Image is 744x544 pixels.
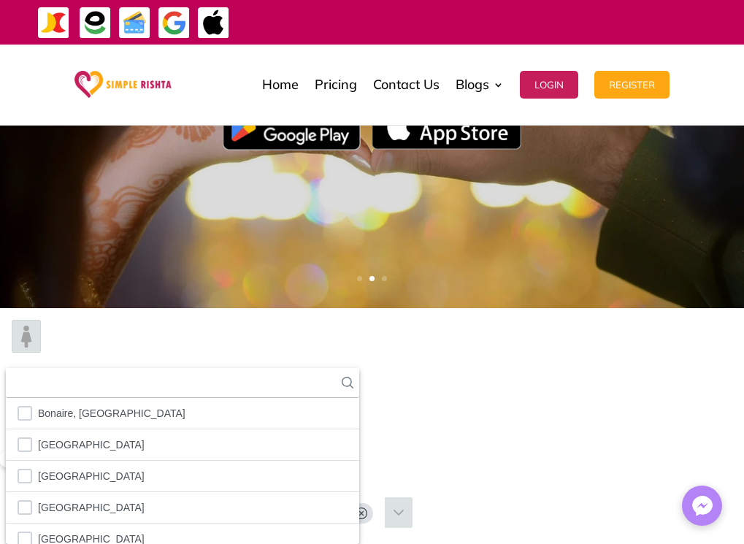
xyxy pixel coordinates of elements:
a: 1 [357,276,362,281]
span: Bonaire, [GEOGRAPHIC_DATA] [38,404,185,423]
img: Messenger [688,491,717,521]
span: [GEOGRAPHIC_DATA] [38,467,145,486]
a: Home [262,48,299,121]
a: Blogs [456,48,504,121]
span: [GEOGRAPHIC_DATA] [38,435,145,454]
span: [GEOGRAPHIC_DATA] [38,498,145,517]
a: Login [520,48,578,121]
img: GooglePay-icon [158,7,191,39]
a: Contact Us [373,48,440,121]
img: EasyPaisa-icon [79,7,112,39]
li: Bonaire, Sint Eustatius and Saba [6,398,359,429]
li: Bosnia and Herzegovina [6,429,359,461]
a: 3 [382,276,387,281]
a: Register [594,48,670,121]
button: Register [594,71,670,99]
img: ApplePay-icon [197,7,230,39]
img: Credit Cards [118,7,151,39]
li: Bouvet Island [6,492,359,524]
button: Login [520,71,578,99]
li: Botswana [6,461,359,492]
a: 2 [369,276,375,281]
img: JazzCash-icon [37,7,70,39]
img: Google Play [223,104,361,150]
a: Pricing [315,48,357,121]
